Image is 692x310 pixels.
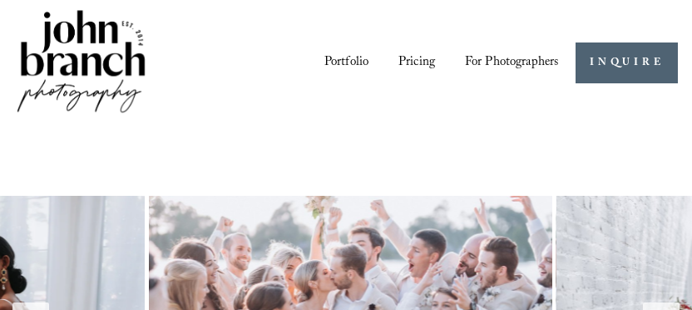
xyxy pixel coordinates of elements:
[465,51,559,76] span: For Photographers
[576,42,678,83] a: INQUIRE
[398,49,435,77] a: Pricing
[465,49,559,77] a: folder dropdown
[324,49,368,77] a: Portfolio
[14,7,149,119] img: John Branch IV Photography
